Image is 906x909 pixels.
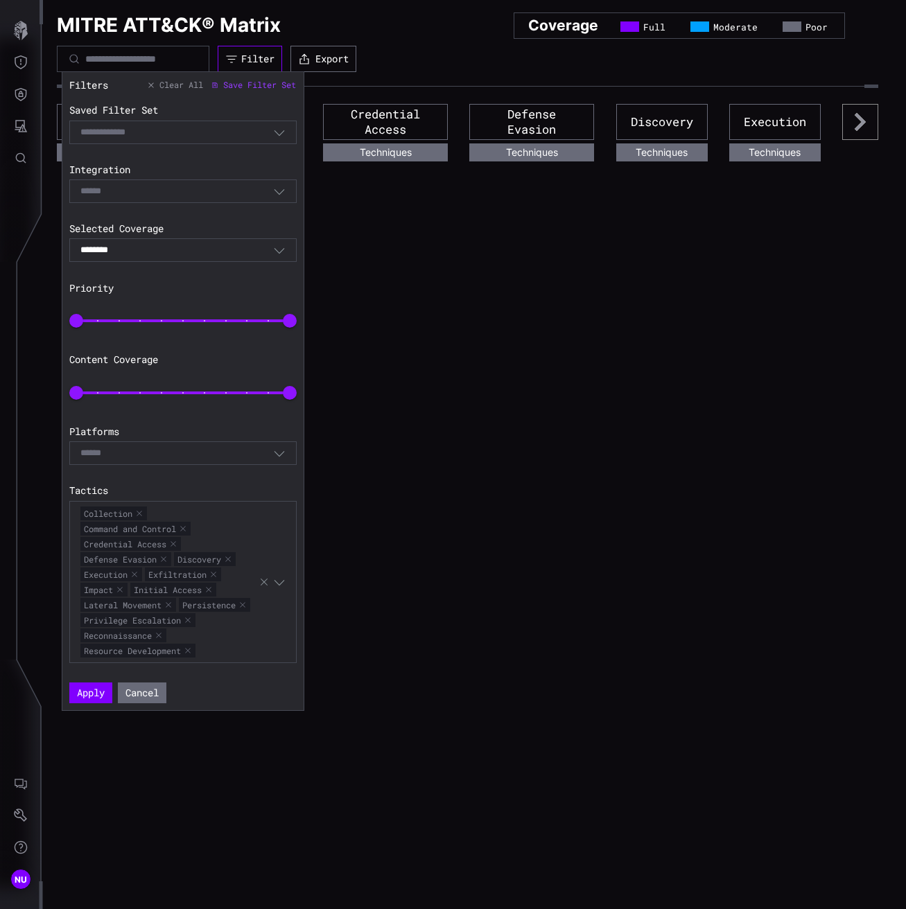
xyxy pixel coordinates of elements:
[69,104,297,116] label: Saved Filter Set
[323,104,448,140] div: Credential Access
[69,222,297,235] label: Selected Coverage
[616,104,708,140] div: Discovery
[223,80,296,91] span: Save Filter Set
[80,506,147,520] span: Collection
[259,576,270,588] button: Clear selection
[179,598,250,612] span: Persistence
[805,21,828,33] span: Poor
[323,143,448,161] div: Techniques
[69,79,108,91] div: Filters
[57,104,155,140] div: Collection
[69,682,112,703] button: Apply
[57,143,155,161] div: Techniques
[273,126,286,139] button: Toggle options menu
[273,576,286,588] button: Toggle options menu
[643,21,665,33] span: Full
[130,583,216,597] span: Initial Access
[57,12,281,39] h1: MITRE ATT&CK® Matrix
[69,164,297,176] label: Integration
[211,79,297,91] button: Save Filter Set
[80,583,128,597] span: Impact
[1,863,41,895] button: NU
[273,447,286,459] button: Toggle options menu
[80,628,166,642] span: Reconnaissance
[118,682,166,703] button: Cancel
[69,425,297,438] label: Platforms
[80,613,195,627] span: Privilege Escalation
[174,552,236,566] span: Discovery
[218,46,282,72] button: Filter
[80,552,171,566] span: Defense Evasion
[469,143,594,161] div: Techniques
[241,53,275,65] div: Filter
[80,567,142,581] span: Execution
[80,522,191,536] span: Command and Control
[69,353,297,366] label: Content Coverage
[69,282,297,294] label: Priority
[616,143,708,161] div: Techniques
[80,537,181,551] span: Credential Access
[729,143,821,161] div: Techniques
[729,104,821,140] div: Execution
[290,46,356,72] button: Export
[80,598,176,612] span: Lateral Movement
[147,79,204,91] button: Clear All
[469,104,594,140] div: Defense Evasion
[145,567,221,581] span: Exfiltration
[15,872,28,887] span: NU
[80,644,195,658] span: Resource Development
[713,21,758,33] span: Moderate
[273,185,286,197] button: Toggle options menu
[528,16,598,35] h2: Coverage
[69,484,297,497] label: Tactics
[273,244,286,256] button: Toggle options menu
[159,80,203,91] span: Clear All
